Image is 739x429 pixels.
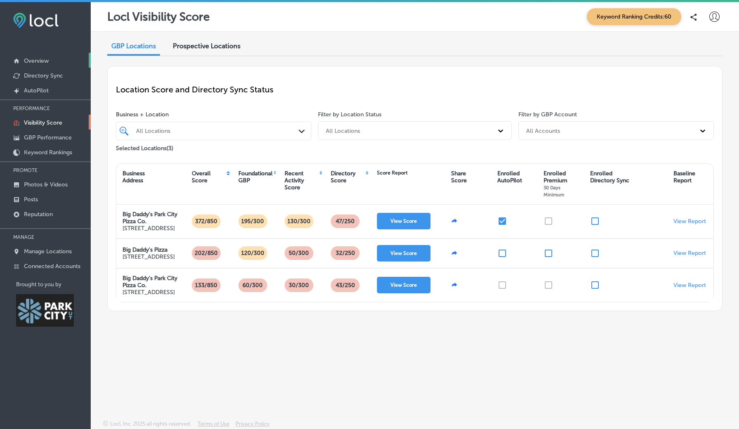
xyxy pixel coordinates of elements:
p: Connected Accounts [24,263,80,270]
label: Filter by GBP Account [518,111,577,118]
span: Prospective Locations [173,42,240,50]
p: 372/850 [192,214,221,228]
p: Keyword Rankings [24,149,72,156]
div: Enrolled AutoPilot [497,170,522,184]
p: Brought to you by [16,281,91,288]
p: 47 /250 [332,214,358,228]
div: Enrolled Premium [544,170,581,198]
img: fda3e92497d09a02dc62c9cd864e3231.png [13,13,59,28]
p: AutoPilot [24,87,49,94]
p: 120/300 [238,246,268,260]
p: 30/300 [285,278,312,292]
p: Locl Visibility Score [107,10,210,24]
div: Score Report [377,170,407,176]
a: View Report [673,218,706,225]
div: Overall Score [192,170,225,184]
div: Enrolled Directory Sync [590,170,629,184]
div: All Locations [326,127,360,134]
p: 32 /250 [332,246,358,260]
p: 202/850 [191,246,221,260]
p: 60/300 [239,278,266,292]
p: Directory Sync [24,72,63,79]
p: Visibility Score [24,119,62,126]
p: 195/300 [238,214,267,228]
label: Filter by Location Status [318,111,381,118]
p: GBP Performance [24,134,72,141]
p: [STREET_ADDRESS] [122,253,175,260]
button: View Score [377,277,431,293]
p: Reputation [24,211,53,218]
div: All Accounts [526,127,560,134]
span: Keyword Ranking Credits: 60 [587,8,681,25]
p: Photos & Videos [24,181,68,188]
div: Directory Score [331,170,365,184]
p: 130/300 [284,214,314,228]
strong: Big Daddy's Pizza [122,246,167,253]
span: GBP Locations [111,42,156,50]
p: [STREET_ADDRESS] [122,225,179,232]
div: Business Address [122,170,145,184]
p: 133/850 [192,278,221,292]
div: Baseline Report [673,170,695,184]
a: View Report [673,250,706,257]
div: Foundational GBP [238,170,273,184]
p: 50/300 [285,246,312,260]
p: Locl, Inc. 2025 all rights reserved. [110,421,191,427]
p: Location Score and Directory Sync Status [116,85,714,94]
p: 43 /250 [332,278,358,292]
p: Selected Locations ( 3 ) [116,141,173,152]
div: Share Score [451,170,467,184]
span: Business + Location [116,111,311,118]
strong: Big Daddy's Park City Pizza Co. [122,211,177,225]
p: Posts [24,196,38,203]
p: Overview [24,57,49,64]
button: View Score [377,213,431,229]
div: All Locations [136,127,299,134]
strong: Big Daddy's Park City Pizza Co. [122,275,177,289]
button: View Score [377,245,431,262]
span: 30 Days Minimum [544,185,564,198]
div: Recent Activity Score [285,170,318,191]
a: View Report [673,282,706,289]
p: Manage Locations [24,248,72,255]
p: [STREET_ADDRESS] [122,289,179,296]
img: Park City [16,294,74,327]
